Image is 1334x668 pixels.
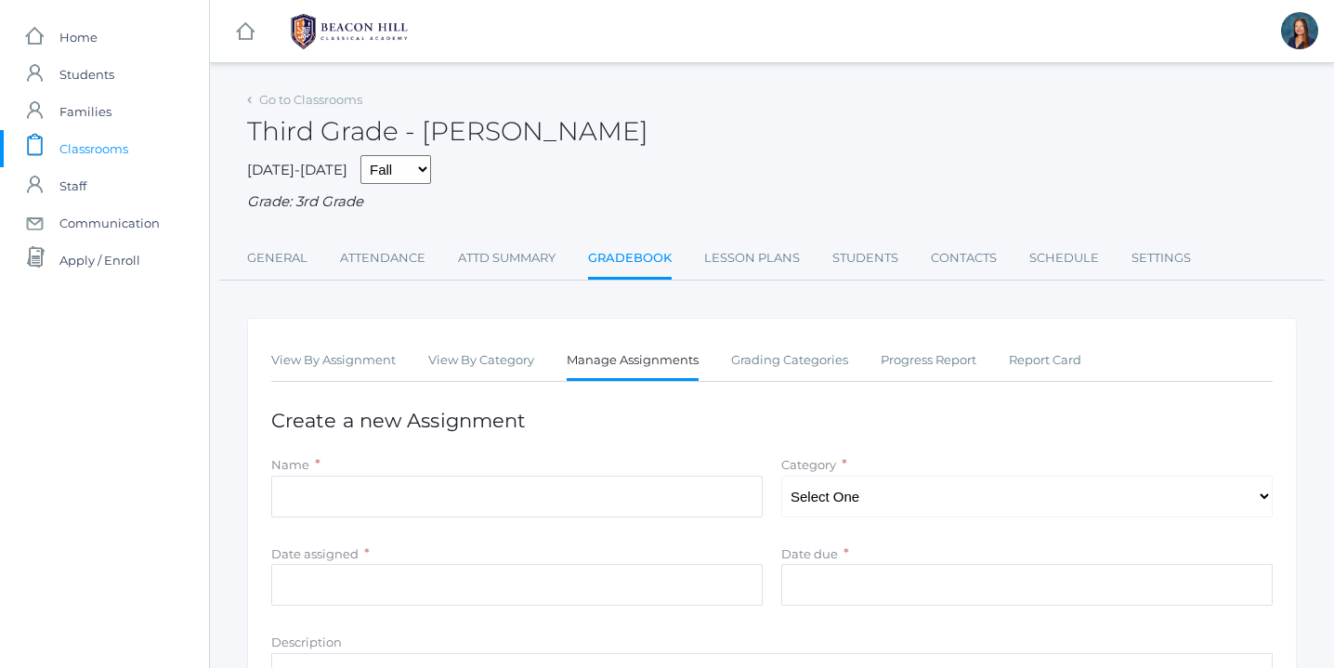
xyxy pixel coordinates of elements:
a: Schedule [1029,240,1099,277]
a: Students [832,240,898,277]
div: Lori Webster [1281,12,1318,49]
a: Lesson Plans [704,240,800,277]
label: Name [271,457,309,472]
a: Grading Categories [731,342,848,379]
span: Home [59,19,98,56]
label: Date due [781,546,838,561]
a: Contacts [931,240,997,277]
a: Go to Classrooms [259,92,362,107]
a: View By Assignment [271,342,396,379]
label: Category [781,457,836,472]
a: Attd Summary [458,240,556,277]
a: Report Card [1009,342,1081,379]
a: Progress Report [881,342,976,379]
a: Settings [1131,240,1191,277]
span: Apply / Enroll [59,242,140,279]
label: Description [271,635,342,649]
span: Families [59,93,111,130]
span: Students [59,56,114,93]
span: Staff [59,167,86,204]
h2: Third Grade - [PERSON_NAME] [247,117,648,146]
img: BHCALogos-05-308ed15e86a5a0abce9b8dd61676a3503ac9727e845dece92d48e8588c001991.png [280,8,419,55]
span: [DATE]-[DATE] [247,161,347,178]
span: Classrooms [59,130,128,167]
a: Attendance [340,240,425,277]
label: Date assigned [271,546,359,561]
a: View By Category [428,342,534,379]
a: General [247,240,307,277]
div: Grade: 3rd Grade [247,191,1297,213]
a: Gradebook [588,240,672,280]
span: Communication [59,204,160,242]
h1: Create a new Assignment [271,410,1273,431]
a: Manage Assignments [567,342,699,382]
